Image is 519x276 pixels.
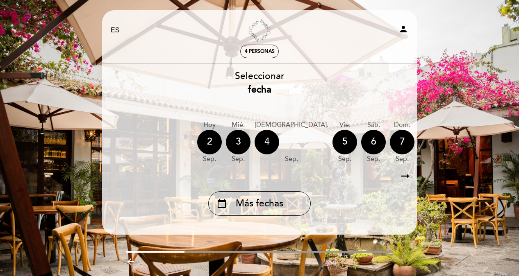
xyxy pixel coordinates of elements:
div: Hoy [197,120,222,130]
div: 5 [332,130,357,154]
div: 7 [390,130,414,154]
div: Seleccionar [102,70,417,97]
div: sep. [197,154,222,164]
div: mié. [226,120,250,130]
div: sáb. [361,120,386,130]
b: fecha [248,84,271,95]
div: 6 [361,130,386,154]
div: 3 [226,130,250,154]
div: sep. [390,154,414,164]
button: person [398,24,408,37]
a: Casa Tambo [208,19,311,42]
i: arrow_backward [126,257,136,267]
div: sep. [226,154,250,164]
span: 4 personas [245,48,275,54]
span: Más fechas [236,197,283,210]
div: 4 [255,130,279,154]
div: [DEMOGRAPHIC_DATA]. [255,120,328,130]
div: sep. [361,154,386,164]
div: sep. [255,154,328,164]
i: arrow_right_alt [399,167,411,185]
div: vie. [332,120,357,130]
div: sep. [332,154,357,164]
i: person [398,24,408,34]
div: 2 [197,130,222,154]
div: dom. [390,120,414,130]
i: calendar_today [217,197,227,210]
